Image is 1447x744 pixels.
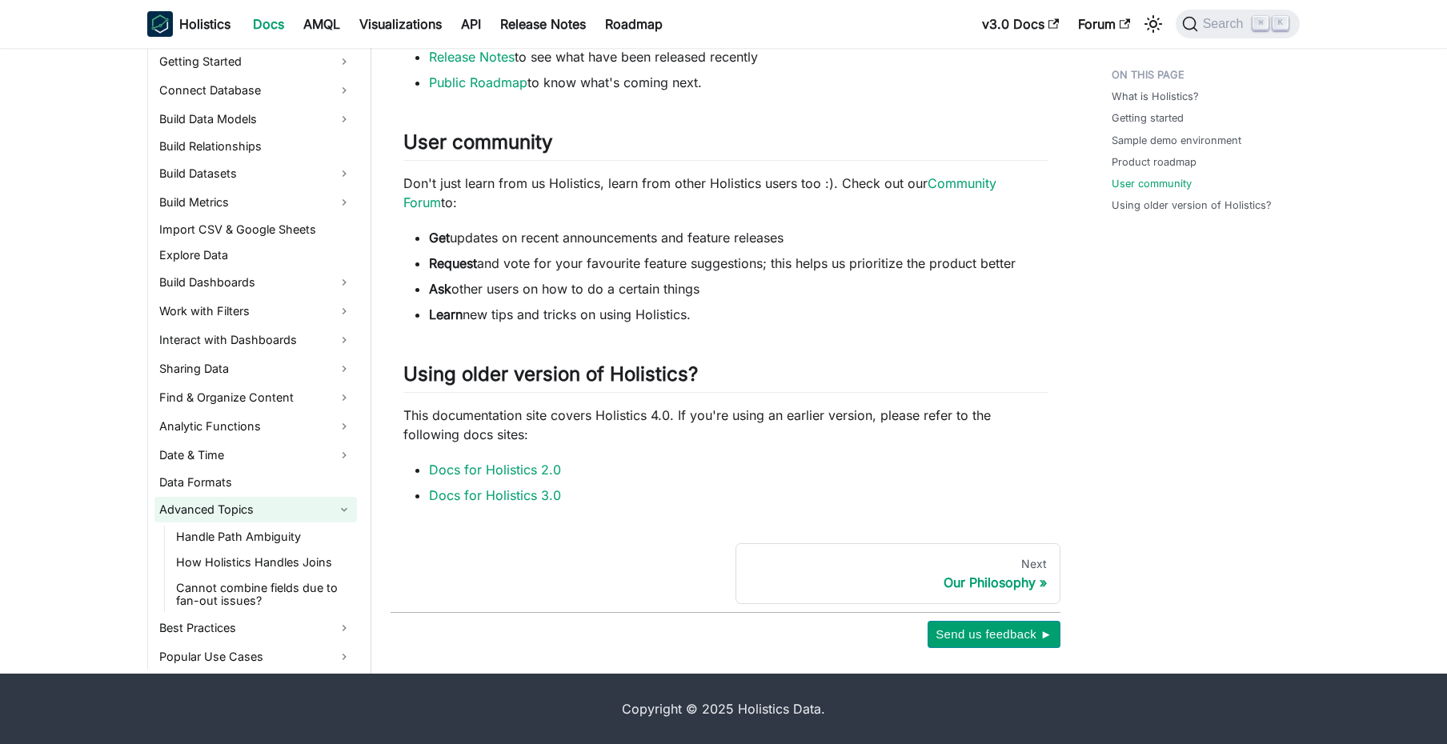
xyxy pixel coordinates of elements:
a: Date & Time [154,442,357,468]
a: Sample demo environment [1112,133,1241,148]
a: Build Metrics [154,190,357,215]
button: Send us feedback ► [928,621,1060,648]
li: new tips and tricks on using Holistics. [429,305,1048,324]
li: to see what have been released recently [429,47,1048,66]
a: Getting started [1112,110,1184,126]
li: other users on how to do a certain things [429,279,1048,298]
a: v3.0 Docs [972,11,1068,37]
a: Best Practices [154,615,357,641]
a: Build Datasets [154,161,357,186]
a: Community Forum [403,175,996,210]
h2: User community [403,130,1048,161]
a: Connect Database [154,78,357,103]
a: Docs for Holistics 3.0 [429,487,561,503]
a: Advanced Topics [154,497,357,522]
a: Visualizations [350,11,451,37]
span: Search [1198,17,1253,31]
a: Handle Path Ambiguity [171,526,357,548]
a: What is Holistics? [1112,89,1199,104]
a: HolisticsHolistics [147,11,230,37]
a: Cannot combine fields due to fan-out issues? [171,577,357,612]
li: updates on recent announcements and feature releases [429,228,1048,247]
a: Roadmap [595,11,672,37]
strong: Request [429,255,477,271]
div: Next [749,557,1048,571]
strong: Ask [429,281,451,297]
a: NextOur Philosophy [736,543,1061,604]
div: Our Philosophy [749,574,1048,590]
a: Forum [1068,11,1140,37]
a: How Holistics Handles Joins [171,551,357,574]
a: API [451,11,491,37]
b: Holistics [179,14,230,34]
a: Product roadmap [1112,154,1196,170]
a: Build Data Models [154,106,357,132]
a: Public Roadmap [429,74,527,90]
a: Using older version of Holistics? [1112,198,1272,213]
a: Find & Organize Content [154,385,357,410]
a: Docs [243,11,294,37]
a: Interact with Dashboards [154,327,357,353]
a: Analytic Functions [154,414,357,439]
li: to know what's coming next. [429,73,1048,92]
kbd: ⌘ [1253,16,1269,30]
a: Work with Filters [154,298,357,324]
strong: Get [429,230,450,246]
a: Explore Data [154,244,357,266]
a: Build Dashboards [154,270,357,295]
a: User community [1112,176,1192,191]
a: Getting Started [154,49,357,74]
p: This documentation site covers Holistics 4.0. If you're using an earlier version, please refer to... [403,406,1048,444]
a: Docs for Holistics 2.0 [429,462,561,478]
button: Switch between dark and light mode (currently light mode) [1140,11,1166,37]
nav: Docs pages [391,543,1060,604]
a: Popular Use Cases [154,644,357,670]
a: Release Notes [429,49,515,65]
a: AMQL [294,11,350,37]
a: Import CSV & Google Sheets [154,218,357,241]
kbd: K [1273,16,1289,30]
span: Send us feedback ► [936,624,1052,645]
div: Copyright © 2025 Holistics Data. [214,699,1233,718]
a: Release Notes [491,11,595,37]
button: Search (Command+K) [1176,10,1300,38]
a: Sharing Data [154,356,357,382]
a: Data Formats [154,471,357,494]
img: Holistics [147,11,173,37]
strong: Learn [429,306,463,322]
p: Don't just learn from us Holistics, learn from other Holistics users too :). Check out our to: [403,174,1048,212]
h2: Using older version of Holistics? [403,362,1048,393]
li: and vote for your favourite feature suggestions; this helps us prioritize the product better [429,254,1048,273]
a: Build Relationships [154,135,357,158]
